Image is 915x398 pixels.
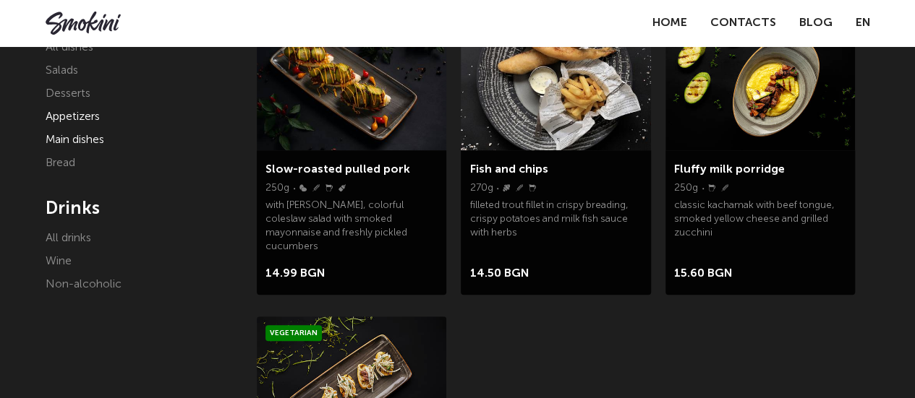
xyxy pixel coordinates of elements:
[46,134,104,146] a: Main dishes
[708,184,715,191] img: Milk.svg
[265,183,289,193] font: 250g
[799,17,833,29] a: Blog
[469,201,628,238] font: filleted trout fillet in crispy breading, crispy potatoes and milk fish sauce with herbs
[299,184,307,191] img: Eggs.svg
[46,279,122,290] a: Non-alcoholic
[46,233,91,244] a: All drinks
[856,13,870,33] a: EN
[721,184,728,191] img: Wheat.svg
[325,184,333,191] img: Milk.svg
[856,17,870,29] font: EN
[46,111,100,123] a: Appetizers
[665,7,855,150] img: Smokini_Winter_Menu_14.jpg
[461,7,650,150] img: fish-chips1.1.jpg
[516,184,523,191] img: Wheat.svg
[529,184,536,191] img: Milk.svg
[469,268,528,280] font: 14.50 BGN
[46,200,100,217] font: Drinks
[265,268,325,280] font: 14.99 BGN
[469,183,493,193] font: 270g
[265,201,407,251] font: with [PERSON_NAME], colorful coleslaw salad with smoked mayonnaise and freshly pickled cucumbers
[46,157,75,169] a: Bread
[257,7,446,150] img: Smokini_Winter_Menu_23.jpg
[710,17,776,29] a: Contacts
[674,201,835,238] font: classic kachamak with beef tongue, smoked yellow cheese and grilled zucchini
[312,184,320,191] img: Wheat.svg
[46,88,90,100] a: Desserts
[469,164,548,176] a: Fish and chips
[503,184,510,191] img: Fish.svg
[674,164,785,176] a: Fluffy milk porridge
[339,184,346,191] img: Sinape.svg
[270,329,318,337] font: Vegetarian
[46,65,78,77] a: Salads
[46,256,72,267] a: Wine
[652,17,687,29] a: Home
[674,268,732,280] font: 15.60 BGN
[674,183,698,193] font: 250g
[265,164,410,176] a: Slow-roasted pulled pork
[46,42,93,53] a: All dishes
